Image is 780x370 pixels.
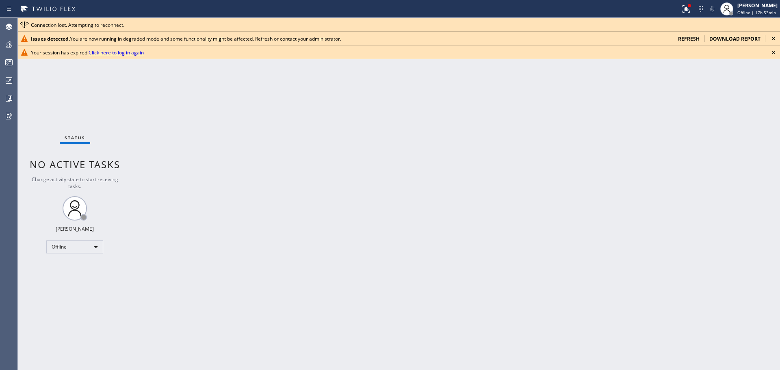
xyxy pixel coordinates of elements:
span: Status [65,135,85,141]
a: Click here to log in again [89,49,144,56]
span: Offline | 17h 53min [737,10,776,15]
div: You are now running in degraded mode and some functionality might be affected. Refresh or contact... [31,35,672,42]
span: Your session has expired. [31,49,144,56]
span: refresh [678,35,700,42]
div: Offline [46,240,103,253]
div: [PERSON_NAME] [737,2,778,9]
span: Connection lost. Attempting to reconnect. [31,22,124,28]
span: Change activity state to start receiving tasks. [32,176,118,190]
span: download report [709,35,760,42]
button: Mute [706,3,718,15]
span: No active tasks [30,158,120,171]
b: Issues detected. [31,35,70,42]
div: [PERSON_NAME] [56,225,94,232]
